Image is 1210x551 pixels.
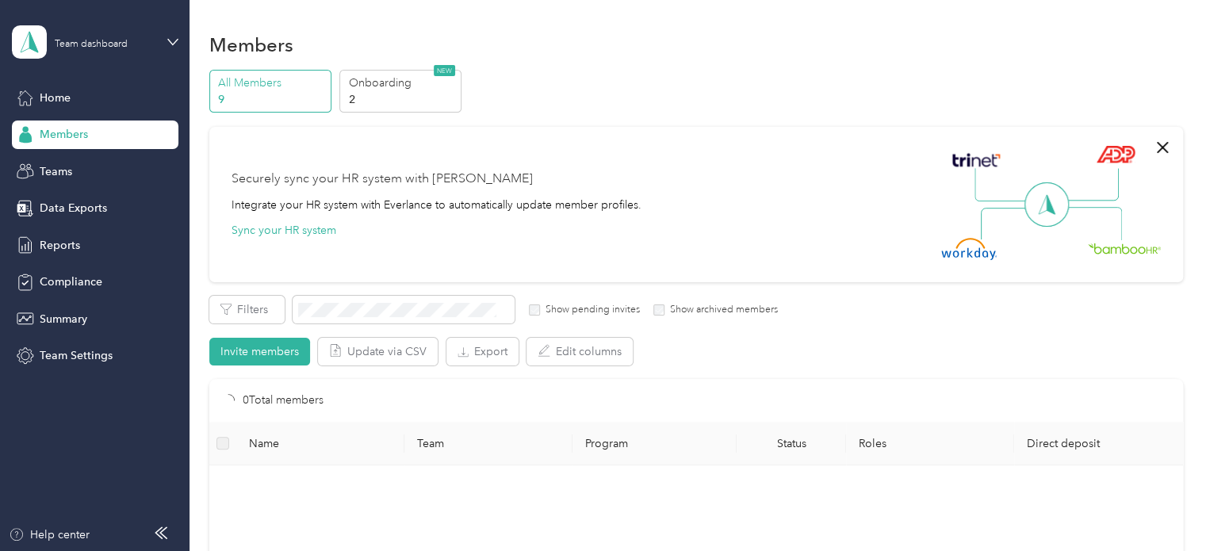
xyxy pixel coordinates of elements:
[243,392,324,409] p: 0 Total members
[40,237,80,254] span: Reports
[218,91,326,108] p: 9
[236,422,404,465] th: Name
[40,90,71,106] span: Home
[349,75,457,91] p: Onboarding
[737,422,846,465] th: Status
[40,163,72,180] span: Teams
[540,303,640,317] label: Show pending invites
[209,296,285,323] button: Filters
[40,200,107,216] span: Data Exports
[209,36,293,53] h1: Members
[1014,422,1182,465] th: Direct deposit
[980,207,1036,239] img: Line Left Down
[846,422,1014,465] th: Roles
[232,197,641,213] div: Integrate your HR system with Everlance to automatically update member profiles.
[664,303,778,317] label: Show archived members
[527,338,633,365] button: Edit columns
[572,422,737,465] th: Program
[209,338,310,365] button: Invite members
[232,222,336,239] button: Sync your HR system
[40,274,102,290] span: Compliance
[1121,462,1210,551] iframe: Everlance-gr Chat Button Frame
[40,126,88,143] span: Members
[948,149,1004,171] img: Trinet
[349,91,457,108] p: 2
[446,338,519,365] button: Export
[232,170,533,189] div: Securely sync your HR system with [PERSON_NAME]
[1088,243,1161,254] img: BambooHR
[434,65,455,76] span: NEW
[404,422,572,465] th: Team
[975,168,1030,202] img: Line Left Up
[318,338,438,365] button: Update via CSV
[40,311,87,327] span: Summary
[941,238,997,260] img: Workday
[249,437,392,450] span: Name
[1066,207,1122,241] img: Line Right Down
[55,40,128,49] div: Team dashboard
[1096,145,1135,163] img: ADP
[9,526,90,543] button: Help center
[40,347,113,364] span: Team Settings
[1063,168,1119,201] img: Line Right Up
[218,75,326,91] p: All Members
